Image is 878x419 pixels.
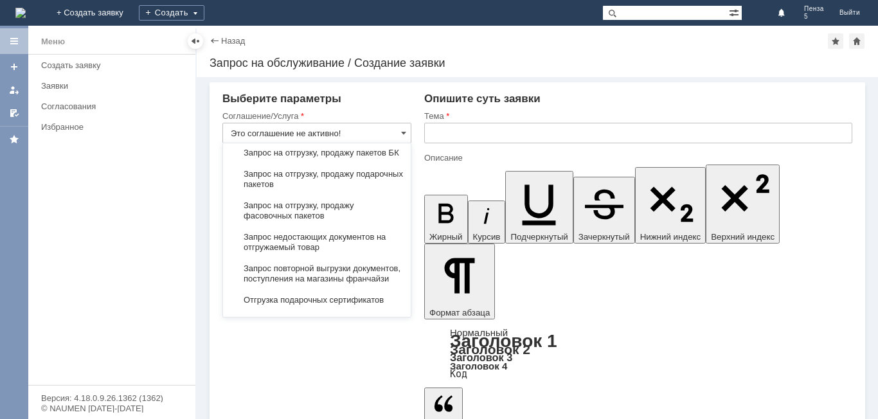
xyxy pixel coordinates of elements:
a: Назад [221,36,245,46]
a: Нормальный [450,327,508,338]
div: © NAUMEN [DATE]-[DATE] [41,404,183,413]
div: Скрыть меню [188,33,203,49]
a: Заголовок 4 [450,361,507,371]
a: Создать заявку [4,57,24,77]
span: Подчеркнутый [510,232,568,242]
span: Формат абзаца [429,308,490,317]
div: Добавить в избранное [828,33,843,49]
div: Заявки [41,81,188,91]
button: Подчеркнутый [505,171,573,244]
div: Тема [424,112,850,120]
div: Избранное [41,122,174,132]
a: Заголовок 1 [450,331,557,351]
span: Зачеркнутый [578,232,630,242]
a: Код [450,368,467,380]
span: Запрос на отгрузку, продажу фасовочных пакетов [231,201,403,221]
a: Создать заявку [36,55,193,75]
button: Нижний индекс [635,167,706,244]
a: Мои заявки [4,80,24,100]
span: 5 [804,13,824,21]
a: Заголовок 2 [450,342,530,357]
span: Запрос недостающих документов на отгружаемый товар [231,232,403,253]
a: Мои согласования [4,103,24,123]
span: Курсив [473,232,501,242]
div: Версия: 4.18.0.9.26.1362 (1362) [41,394,183,402]
span: Запрос повторной выгрузки документов, поступления на магазины франчайзи [231,263,403,284]
a: Заголовок 3 [450,352,512,363]
div: Согласования [41,102,188,111]
span: Отгрузка подарочных сертификатов [231,295,403,305]
button: Формат абзаца [424,244,495,319]
span: Пенза [804,5,824,13]
div: Создать [139,5,204,21]
div: Создать заявку [41,60,188,70]
button: Жирный [424,195,468,244]
a: Перейти на домашнюю страницу [15,8,26,18]
button: Верхний индекс [706,165,780,244]
span: Перемещение дисконтных карт [231,316,403,326]
div: Описание [424,154,850,162]
span: Расширенный поиск [729,6,742,18]
a: Заявки [36,76,193,96]
div: Сделать домашней страницей [849,33,865,49]
span: Запрос на отгрузку, продажу пакетов БК [231,148,403,158]
span: Нижний индекс [640,232,701,242]
span: Запрос на отгрузку, продажу подарочных пакетов [231,169,403,190]
div: Запрос на обслуживание / Создание заявки [210,57,865,69]
span: Выберите параметры [222,93,341,105]
span: Опишите суть заявки [424,93,541,105]
img: logo [15,8,26,18]
div: Соглашение/Услуга [222,112,409,120]
div: Меню [41,34,65,49]
span: Жирный [429,232,463,242]
button: Курсив [468,201,506,244]
div: Формат абзаца [424,328,852,379]
button: Зачеркнутый [573,177,635,244]
span: Верхний индекс [711,232,775,242]
a: Согласования [36,96,193,116]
